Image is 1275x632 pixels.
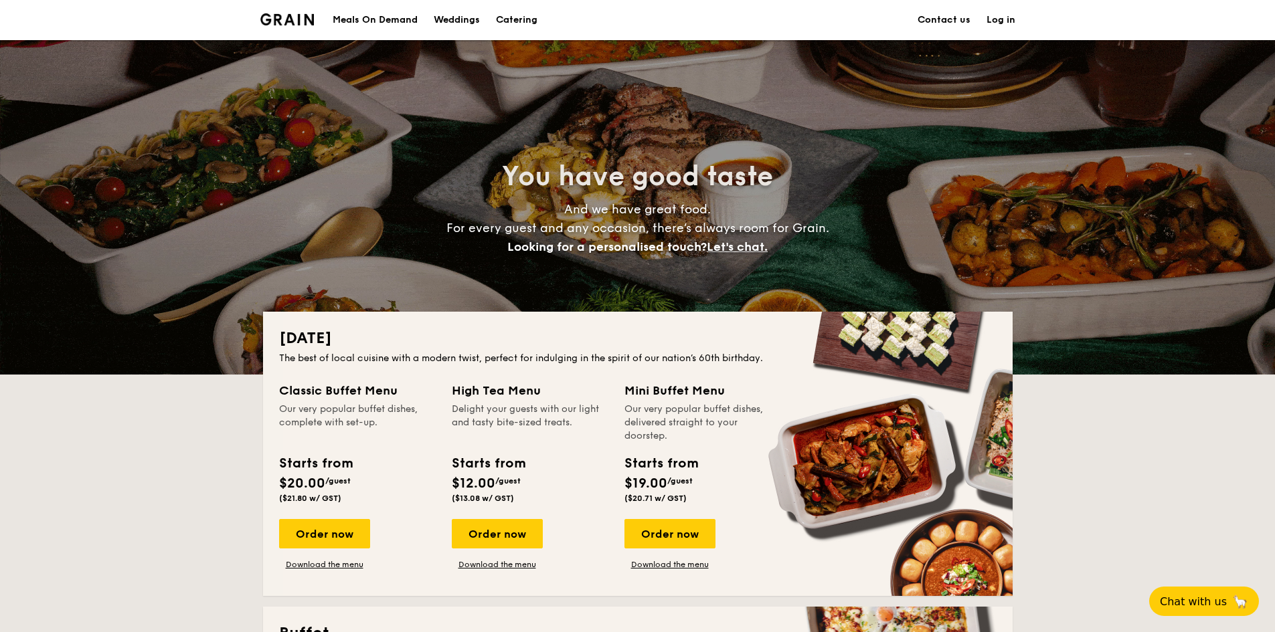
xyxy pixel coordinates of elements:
span: Looking for a personalised touch? [507,239,707,254]
div: Starts from [452,453,525,473]
div: Classic Buffet Menu [279,381,436,400]
a: Logotype [260,13,315,25]
div: Our very popular buffet dishes, delivered straight to your doorstep. [624,403,781,443]
img: Grain [260,13,315,25]
button: Chat with us🦙 [1149,587,1259,616]
span: ($20.71 w/ GST) [624,494,687,503]
span: $12.00 [452,476,495,492]
a: Download the menu [624,559,715,570]
a: Download the menu [452,559,543,570]
a: Download the menu [279,559,370,570]
div: High Tea Menu [452,381,608,400]
div: Order now [624,519,715,548]
span: ($13.08 w/ GST) [452,494,514,503]
div: Mini Buffet Menu [624,381,781,400]
span: Chat with us [1160,595,1227,608]
span: 🦙 [1232,594,1248,609]
div: The best of local cuisine with a modern twist, perfect for indulging in the spirit of our nation’... [279,352,997,365]
span: ($21.80 w/ GST) [279,494,341,503]
div: Delight your guests with our light and tasty bite-sized treats. [452,403,608,443]
div: Order now [452,519,543,548]
h2: [DATE] [279,328,997,349]
span: Let's chat. [707,239,768,254]
div: Starts from [624,453,697,473]
div: Order now [279,519,370,548]
span: /guest [325,476,351,486]
span: /guest [495,476,521,486]
div: Starts from [279,453,352,473]
span: And we have great food. For every guest and any occasion, there’s always room for Grain. [446,202,829,254]
span: You have good taste [502,161,773,193]
div: Our very popular buffet dishes, complete with set-up. [279,403,436,443]
span: $20.00 [279,476,325,492]
span: /guest [667,476,693,486]
span: $19.00 [624,476,667,492]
